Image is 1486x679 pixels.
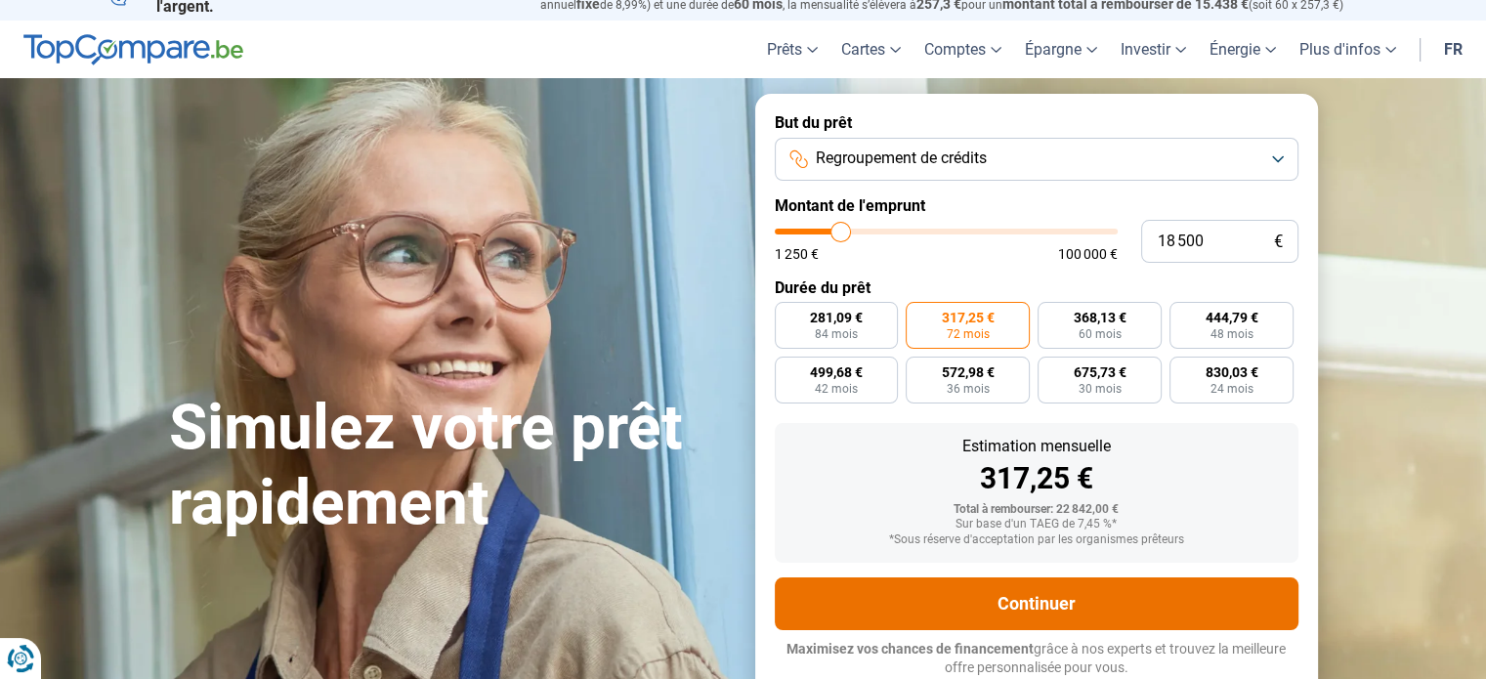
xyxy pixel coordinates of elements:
[1210,328,1253,340] span: 48 mois
[1210,383,1253,395] span: 24 mois
[775,196,1298,215] label: Montant de l'emprunt
[790,439,1283,454] div: Estimation mensuelle
[1079,383,1122,395] span: 30 mois
[755,21,829,78] a: Prêts
[1206,311,1258,324] span: 444,79 €
[1206,365,1258,379] span: 830,03 €
[775,113,1298,132] label: But du prêt
[815,383,858,395] span: 42 mois
[23,34,243,65] img: TopCompare
[942,365,995,379] span: 572,98 €
[1079,328,1122,340] span: 60 mois
[775,640,1298,678] p: grâce à nos experts et trouvez la meilleure offre personnalisée pour vous.
[1074,311,1126,324] span: 368,13 €
[1198,21,1288,78] a: Énergie
[947,383,990,395] span: 36 mois
[775,138,1298,181] button: Regroupement de crédits
[815,328,858,340] span: 84 mois
[790,464,1283,493] div: 317,25 €
[775,577,1298,630] button: Continuer
[790,533,1283,547] div: *Sous réserve d'acceptation par les organismes prêteurs
[816,148,987,169] span: Regroupement de crédits
[810,311,863,324] span: 281,09 €
[942,311,995,324] span: 317,25 €
[947,328,990,340] span: 72 mois
[786,641,1034,657] span: Maximisez vos chances de financement
[1074,365,1126,379] span: 675,73 €
[1288,21,1408,78] a: Plus d'infos
[1109,21,1198,78] a: Investir
[1432,21,1474,78] a: fr
[1274,233,1283,250] span: €
[790,518,1283,531] div: Sur base d'un TAEG de 7,45 %*
[775,278,1298,297] label: Durée du prêt
[1058,247,1118,261] span: 100 000 €
[775,247,819,261] span: 1 250 €
[810,365,863,379] span: 499,68 €
[790,503,1283,517] div: Total à rembourser: 22 842,00 €
[1013,21,1109,78] a: Épargne
[913,21,1013,78] a: Comptes
[169,391,732,541] h1: Simulez votre prêt rapidement
[829,21,913,78] a: Cartes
